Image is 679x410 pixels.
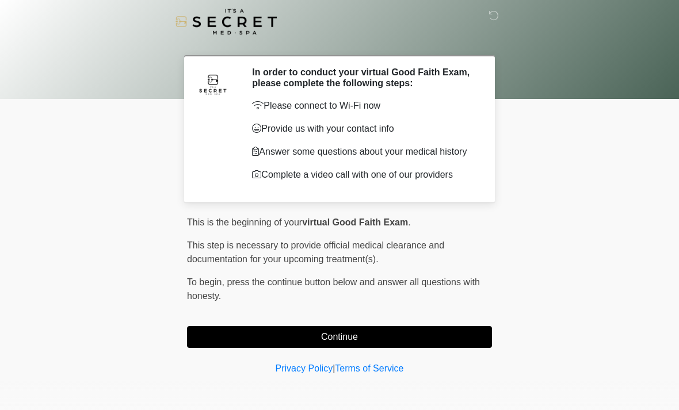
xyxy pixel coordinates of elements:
[187,326,492,348] button: Continue
[335,363,403,373] a: Terms of Service
[252,168,475,182] p: Complete a video call with one of our providers
[187,277,227,287] span: To begin,
[408,217,410,227] span: .
[252,145,475,159] p: Answer some questions about your medical history
[302,217,408,227] strong: virtual Good Faith Exam
[276,363,333,373] a: Privacy Policy
[196,67,230,101] img: Agent Avatar
[187,217,302,227] span: This is the beginning of your
[187,277,480,301] span: press the continue button below and answer all questions with honesty.
[252,99,475,113] p: Please connect to Wi-Fi now
[187,240,444,264] span: This step is necessary to provide official medical clearance and documentation for your upcoming ...
[252,122,475,136] p: Provide us with your contact info
[176,9,277,35] img: It's A Secret Med Spa Logo
[252,67,475,89] h2: In order to conduct your virtual Good Faith Exam, please complete the following steps:
[333,363,335,373] a: |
